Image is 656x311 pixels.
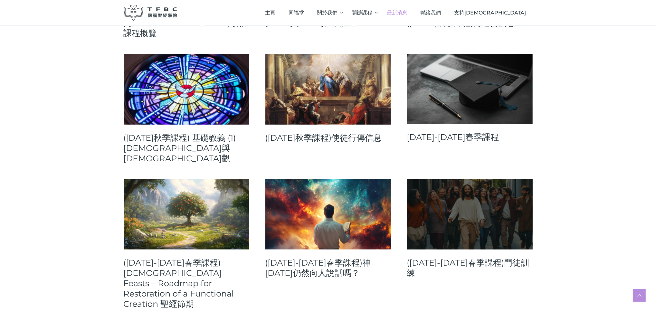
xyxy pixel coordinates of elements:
a: Scroll to top [633,289,646,302]
a: ([DATE]秋季課程)使徒行傳信息 [265,133,391,143]
a: 關於我們 [310,3,345,22]
span: 同福堂 [289,10,304,16]
span: 支持[DEMOGRAPHIC_DATA] [454,10,526,16]
a: ([DATE]-[DATE]春季課程)神[DATE]仍然向人說話嗎？ [265,258,391,278]
a: 同[DEMOGRAPHIC_DATA]最新課程概覽 [124,18,249,38]
a: ([DATE]-[DATE]春季課程)門徒訓練 [407,258,533,278]
a: 開辦課程 [345,3,380,22]
img: 同福聖經學院 TFBC [124,5,178,21]
a: ([DATE]-[DATE]春季課程) [DEMOGRAPHIC_DATA] Feasts – Roadmap for Restoration of a Functional Creation ... [124,258,249,309]
span: 主頁 [265,10,275,16]
a: 最新消息 [380,3,414,22]
span: 聯絡我們 [421,10,441,16]
a: 同福堂 [282,3,310,22]
a: 支持[DEMOGRAPHIC_DATA] [448,3,533,22]
span: 開辦課程 [352,10,373,16]
span: 關於我們 [317,10,338,16]
a: 聯絡我們 [414,3,448,22]
a: ([DATE]秋季課程) 基礎教義 (1) [DEMOGRAPHIC_DATA]與[DEMOGRAPHIC_DATA]觀 [124,133,249,164]
span: 最新消息 [387,10,407,16]
a: [DATE]-[DATE]春季課程 [407,132,533,142]
a: 主頁 [259,3,282,22]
